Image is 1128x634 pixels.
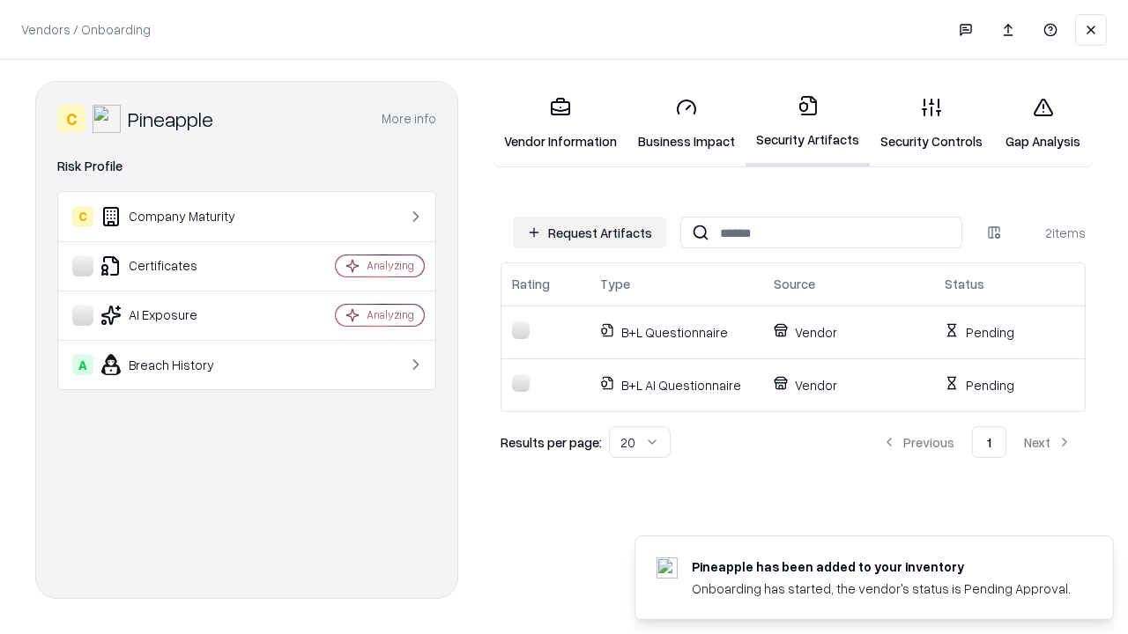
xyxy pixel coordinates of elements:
[993,83,1093,165] a: Gap Analysis
[945,275,984,293] div: Status
[501,433,602,452] p: Results per page:
[972,426,1006,458] button: 1
[21,20,151,39] p: Vendors / Onboarding
[72,354,283,375] div: Breach History
[72,206,283,227] div: Company Maturity
[72,206,93,227] div: C
[774,323,924,342] p: Vendor
[72,354,93,375] div: A
[870,83,993,165] a: Security Controls
[493,83,627,165] a: Vendor Information
[128,105,213,133] div: Pineapple
[1015,224,1086,242] div: 2 items
[774,376,924,394] p: Vendor
[57,105,85,133] div: C
[57,156,436,177] div: Risk Profile
[512,275,550,293] div: Rating
[72,305,283,326] div: AI Exposure
[868,426,1086,458] nav: pagination
[945,376,1053,394] p: Pending
[692,579,1071,598] div: Onboarding has started, the vendor's status is Pending Approval.
[600,323,753,342] p: B+L Questionnaire
[746,81,870,166] a: Security Artifacts
[692,557,1071,576] div: Pineapple has been added to your inventory
[774,275,815,293] div: Source
[367,307,414,322] div: Analyzing
[627,83,746,165] a: Business Impact
[600,376,753,394] p: B+L AI Questionnaire
[600,275,630,293] div: Type
[657,557,678,579] img: pineappleenergy.com
[382,103,436,135] button: More info
[72,255,283,276] div: Certificates
[945,323,1053,342] p: Pending
[367,258,414,273] div: Analyzing
[513,217,666,248] button: Request Artifacts
[93,105,121,133] img: Pineapple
